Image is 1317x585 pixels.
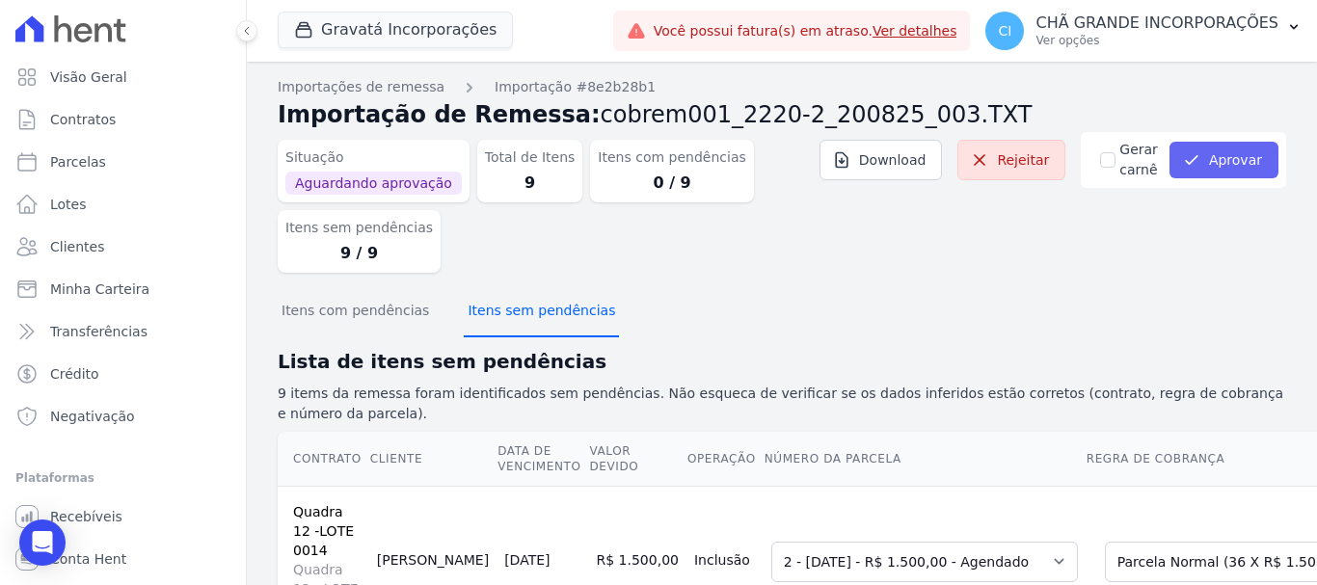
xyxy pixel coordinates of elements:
[50,110,116,129] span: Contratos
[8,497,238,536] a: Recebíveis
[278,77,1286,97] nav: Breadcrumb
[1169,142,1278,178] button: Aprovar
[278,77,444,97] a: Importações de remessa
[8,100,238,139] a: Contratos
[293,504,354,558] a: Quadra 12 -LOTE 0014
[285,147,462,168] dt: Situação
[999,24,1012,38] span: CI
[485,147,576,168] dt: Total de Itens
[8,58,238,96] a: Visão Geral
[8,540,238,578] a: Conta Hent
[957,140,1065,180] a: Rejeitar
[1035,33,1278,48] p: Ver opções
[497,432,588,487] th: Data de Vencimento
[19,519,66,566] div: Open Intercom Messenger
[820,140,943,180] a: Download
[50,549,126,569] span: Conta Hent
[8,185,238,224] a: Lotes
[8,355,238,393] a: Crédito
[485,172,576,195] dd: 9
[764,432,1086,487] th: Número da Parcela
[598,172,745,195] dd: 0 / 9
[50,67,127,87] span: Visão Geral
[50,507,122,526] span: Recebíveis
[285,218,433,238] dt: Itens sem pendências
[8,270,238,308] a: Minha Carteira
[464,287,619,337] button: Itens sem pendências
[278,12,513,48] button: Gravatá Incorporações
[50,279,149,299] span: Minha Carteira
[278,97,1286,132] h2: Importação de Remessa:
[50,195,87,214] span: Lotes
[598,147,745,168] dt: Itens com pendências
[8,143,238,181] a: Parcelas
[686,432,764,487] th: Operação
[278,287,433,337] button: Itens com pendências
[50,152,106,172] span: Parcelas
[285,172,462,195] span: Aguardando aprovação
[278,384,1286,424] p: 9 items da remessa foram identificados sem pendências. Não esqueca de verificar se os dados infer...
[8,312,238,351] a: Transferências
[1035,13,1278,33] p: CHÃ GRANDE INCORPORAÇÕES
[278,432,369,487] th: Contrato
[970,4,1317,58] button: CI CHÃ GRANDE INCORPORAÇÕES Ver opções
[278,347,1286,376] h2: Lista de itens sem pendências
[50,237,104,256] span: Clientes
[8,227,238,266] a: Clientes
[285,242,433,265] dd: 9 / 9
[873,23,957,39] a: Ver detalhes
[589,432,686,487] th: Valor devido
[50,364,99,384] span: Crédito
[369,432,497,487] th: Cliente
[50,322,148,341] span: Transferências
[654,21,957,41] span: Você possui fatura(s) em atraso.
[1119,140,1158,180] label: Gerar carnê
[601,101,1033,128] span: cobrem001_2220-2_200825_003.TXT
[50,407,135,426] span: Negativação
[8,397,238,436] a: Negativação
[15,466,230,490] div: Plataformas
[495,77,656,97] a: Importação #8e2b28b1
